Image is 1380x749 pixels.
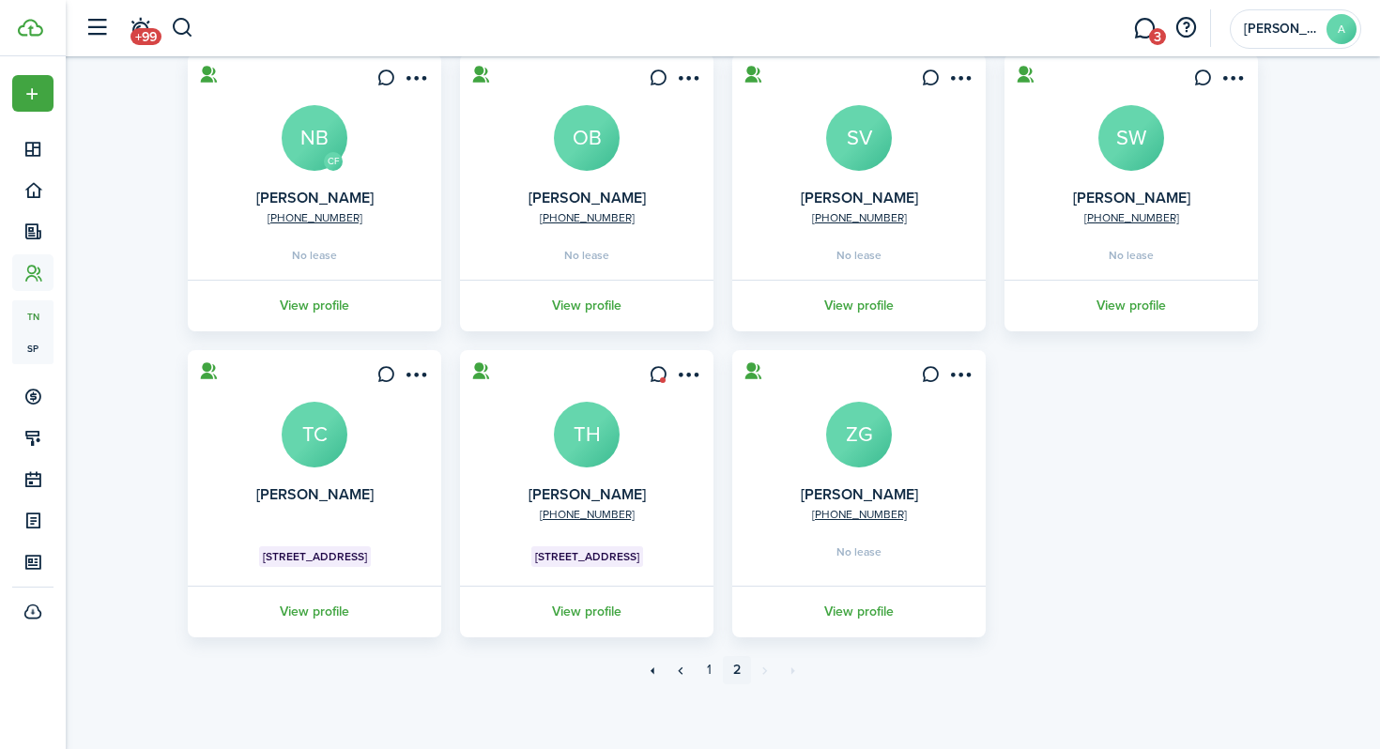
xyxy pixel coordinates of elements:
[944,365,974,390] button: Open menu
[638,656,667,684] a: First
[457,586,716,637] a: View profile
[554,402,620,467] a: TH
[12,300,54,332] a: tn
[185,586,444,637] a: View profile
[122,5,158,53] a: Notifications
[729,280,989,331] a: View profile
[672,69,702,94] button: Open menu
[826,402,892,467] a: ZG
[292,250,337,261] span: No lease
[729,586,989,637] a: View profile
[79,10,115,46] button: Open sidebar
[723,656,751,684] a: 2
[1109,250,1154,261] span: No lease
[944,69,974,94] button: Open menu
[1098,105,1164,171] a: SW
[130,28,161,45] span: +99
[282,402,347,467] a: TC
[1073,187,1190,208] a: [PERSON_NAME]
[263,548,367,565] span: [STREET_ADDRESS]
[826,105,892,171] a: SV
[812,209,907,226] a: [PHONE_NUMBER]
[400,365,430,390] button: Open menu
[1170,12,1202,44] button: Open resource center
[667,656,695,684] a: Previous
[672,365,702,390] button: Open menu
[1244,23,1319,36] span: Alexandra
[535,548,639,565] span: [STREET_ADDRESS]
[256,187,374,208] a: [PERSON_NAME]
[1217,69,1247,94] button: Open menu
[1326,14,1357,44] avatar-text: A
[779,656,807,684] a: Last
[554,105,620,171] a: OB
[1084,209,1179,226] a: [PHONE_NUMBER]
[1002,280,1261,331] a: View profile
[564,250,609,261] span: No lease
[12,332,54,364] a: sp
[1127,5,1162,53] a: Messaging
[751,656,779,684] a: Next
[12,75,54,112] button: Open menu
[256,483,374,505] a: [PERSON_NAME]
[324,152,343,171] avatar-text: CF
[812,506,907,523] a: [PHONE_NUMBER]
[801,483,918,505] a: [PERSON_NAME]
[171,12,194,44] button: Search
[529,483,646,505] a: [PERSON_NAME]
[282,105,347,171] a: NB
[540,209,635,226] a: [PHONE_NUMBER]
[540,506,635,523] a: [PHONE_NUMBER]
[836,250,882,261] span: No lease
[457,280,716,331] a: View profile
[1149,28,1166,45] span: 3
[529,187,646,208] a: [PERSON_NAME]
[18,19,43,37] img: TenantCloud
[836,546,882,558] span: No lease
[185,280,444,331] a: View profile
[400,69,430,94] button: Open menu
[695,656,723,684] a: 1
[268,209,362,226] a: [PHONE_NUMBER]
[801,187,918,208] a: [PERSON_NAME]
